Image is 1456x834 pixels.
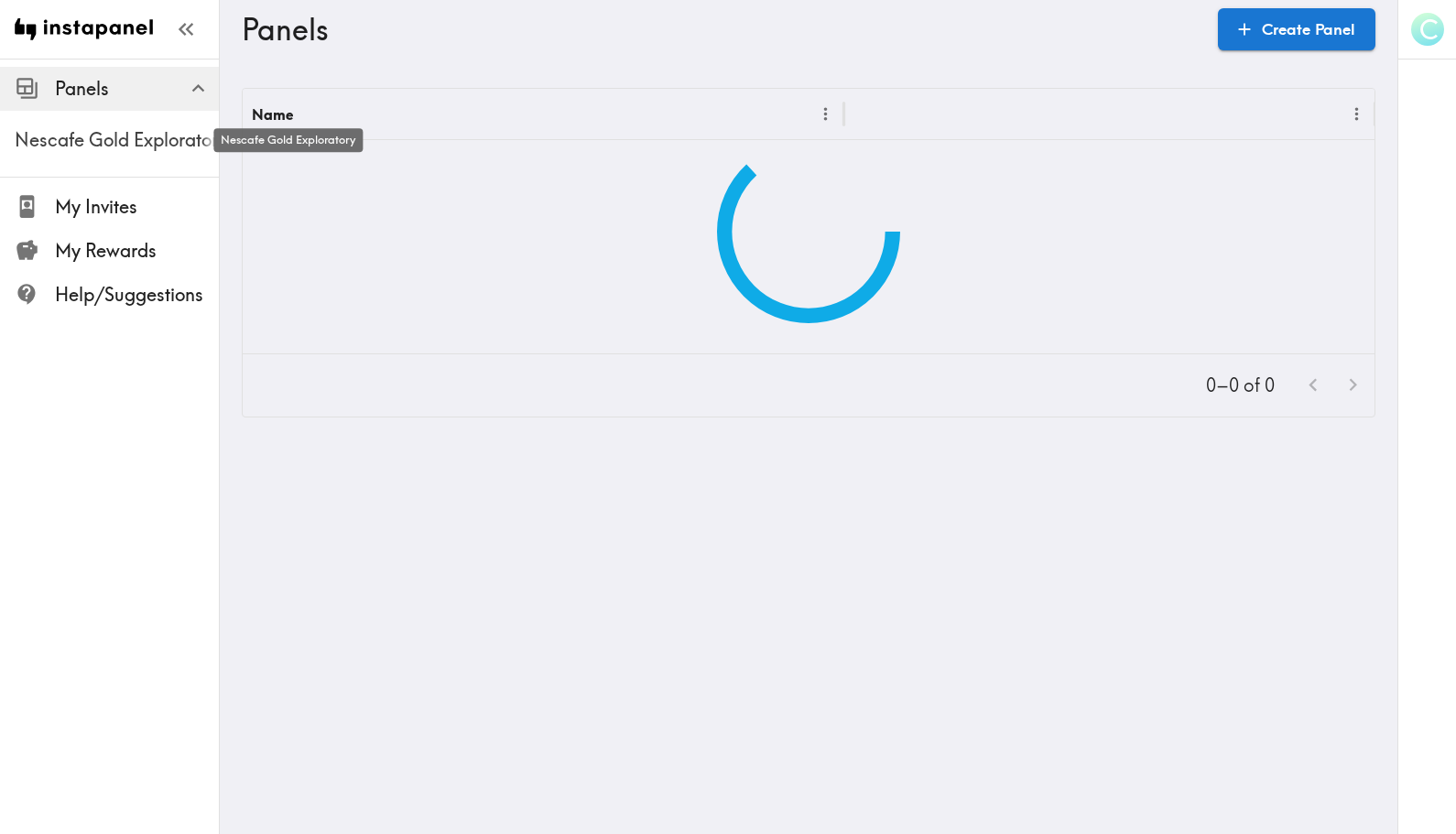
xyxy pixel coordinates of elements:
span: Help/Suggestions [55,282,219,308]
div: Name [252,105,293,124]
button: Menu [1342,100,1371,128]
span: Panels [55,76,219,102]
span: C [1419,14,1438,46]
button: Sort [295,100,323,128]
span: Nescafe Gold Exploratory [15,127,219,153]
h3: Panels [242,12,1203,47]
button: Menu [811,100,840,128]
span: My Rewards [55,238,219,264]
button: Sort [855,100,884,128]
a: Create Panel [1218,8,1375,50]
p: 0–0 of 0 [1206,373,1275,398]
div: Nescafe Gold Exploratory [213,128,363,152]
span: My Invites [55,194,219,220]
button: C [1409,11,1446,48]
